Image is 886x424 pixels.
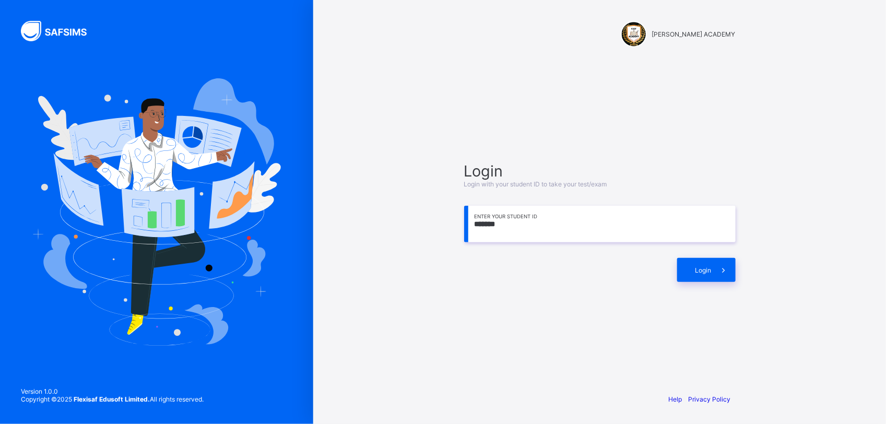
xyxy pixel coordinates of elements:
[695,266,712,274] span: Login
[21,387,204,395] span: Version 1.0.0
[32,78,281,346] img: Hero Image
[652,30,736,38] span: [PERSON_NAME] ACADEMY
[464,180,607,188] span: Login with your student ID to take your test/exam
[464,162,736,180] span: Login
[669,395,682,403] a: Help
[21,21,99,41] img: SAFSIMS Logo
[689,395,731,403] a: Privacy Policy
[21,395,204,403] span: Copyright © 2025 All rights reserved.
[74,395,150,403] strong: Flexisaf Edusoft Limited.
